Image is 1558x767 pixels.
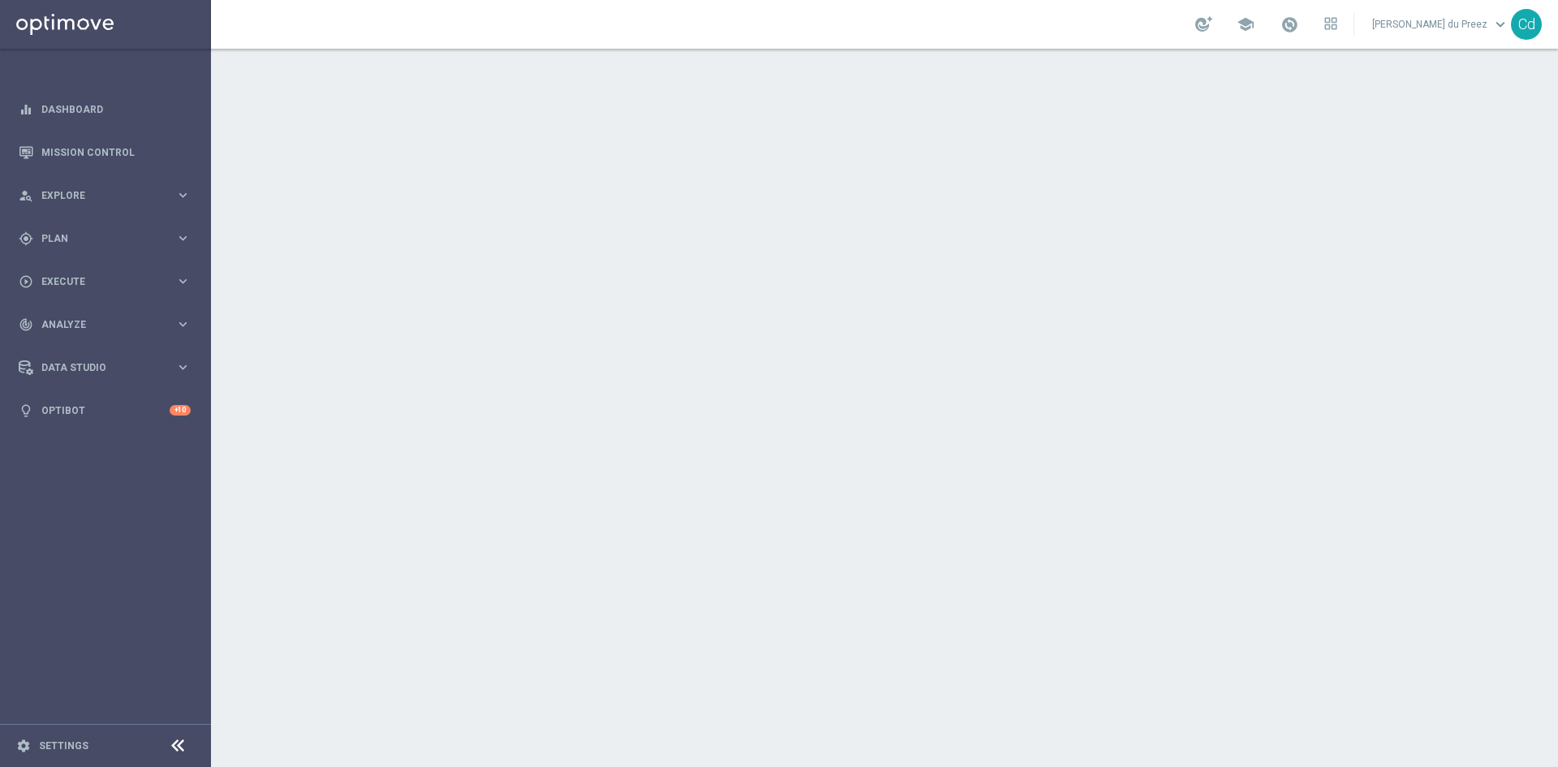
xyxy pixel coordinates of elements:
span: school [1237,15,1255,33]
button: equalizer Dashboard [18,103,192,116]
a: [PERSON_NAME] du Preezkeyboard_arrow_down [1371,12,1511,37]
i: keyboard_arrow_right [175,360,191,375]
button: track_changes Analyze keyboard_arrow_right [18,318,192,331]
span: Execute [41,277,175,287]
div: Mission Control [19,131,191,174]
i: person_search [19,188,33,203]
div: Plan [19,231,175,246]
i: keyboard_arrow_right [175,231,191,246]
i: lightbulb [19,403,33,418]
i: keyboard_arrow_right [175,187,191,203]
div: Optibot [19,389,191,432]
button: person_search Explore keyboard_arrow_right [18,189,192,202]
i: equalizer [19,102,33,117]
button: Data Studio keyboard_arrow_right [18,361,192,374]
a: Mission Control [41,131,191,174]
i: gps_fixed [19,231,33,246]
span: Explore [41,191,175,200]
div: Analyze [19,317,175,332]
span: Plan [41,234,175,243]
div: Cd [1511,9,1542,40]
i: settings [16,739,31,753]
span: Analyze [41,320,175,330]
i: track_changes [19,317,33,332]
div: Dashboard [19,88,191,131]
a: Optibot [41,389,170,432]
i: play_circle_outline [19,274,33,289]
span: Data Studio [41,363,175,373]
button: gps_fixed Plan keyboard_arrow_right [18,232,192,245]
button: lightbulb Optibot +10 [18,404,192,417]
div: +10 [170,405,191,416]
a: Settings [39,741,88,751]
button: play_circle_outline Execute keyboard_arrow_right [18,275,192,288]
i: keyboard_arrow_right [175,317,191,332]
div: Execute [19,274,175,289]
i: keyboard_arrow_right [175,274,191,289]
div: Explore [19,188,175,203]
button: Mission Control [18,146,192,159]
div: Data Studio [19,360,175,375]
span: keyboard_arrow_down [1491,15,1509,33]
a: Dashboard [41,88,191,131]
